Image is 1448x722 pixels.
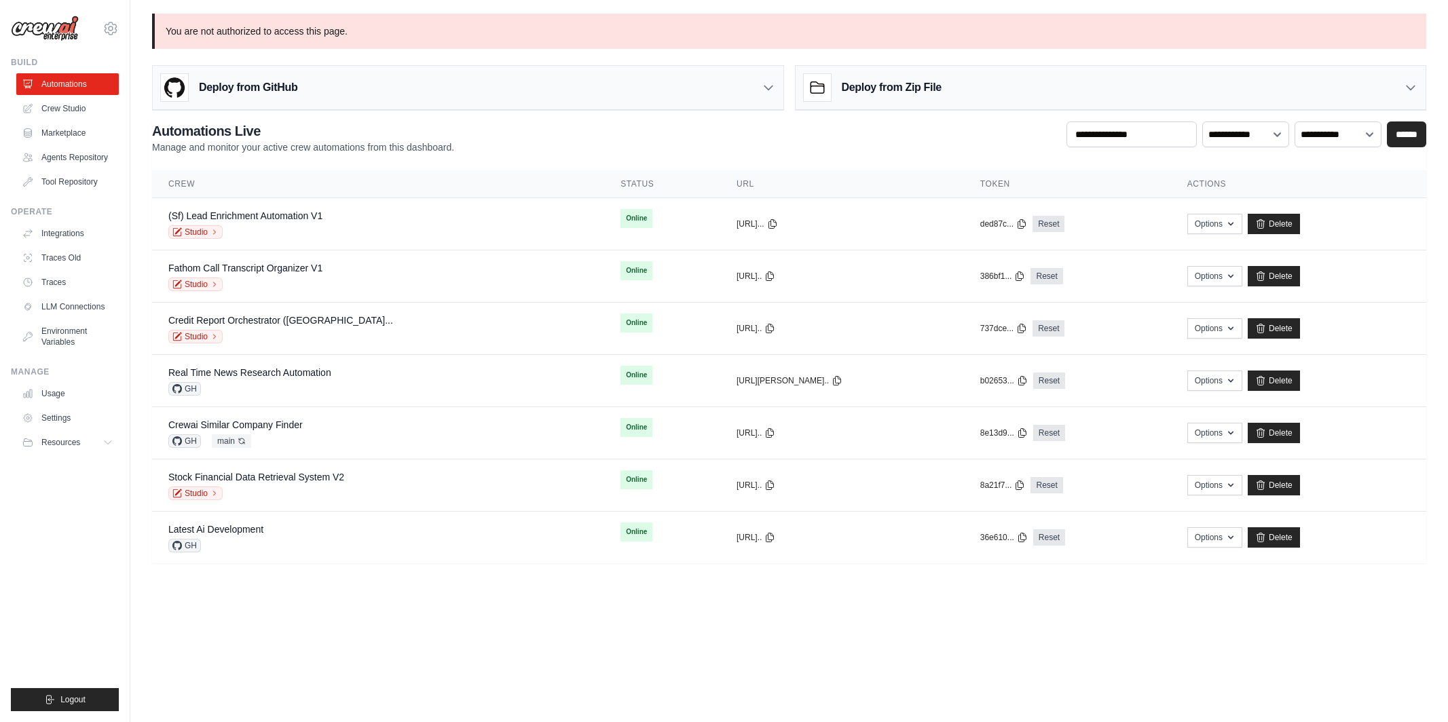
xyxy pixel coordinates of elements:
button: 36e610... [980,532,1028,543]
span: GH [168,434,201,448]
img: Logo [11,16,79,41]
a: Tool Repository [16,171,119,193]
th: Crew [152,170,604,198]
button: Options [1187,423,1242,443]
a: Delete [1248,423,1300,443]
div: Manage [11,366,119,377]
span: Online [620,261,652,280]
a: Studio [168,278,223,291]
a: Usage [16,383,119,404]
a: Delete [1248,475,1300,495]
a: Real Time News Research Automation [168,367,331,378]
span: GH [168,382,201,396]
a: Agents Repository [16,147,119,168]
a: Crewai Similar Company Finder [168,419,303,430]
span: Online [620,313,652,332]
a: Stock Financial Data Retrieval System V2 [168,472,344,482]
div: Build [11,57,119,68]
a: Delete [1248,527,1300,548]
img: GitHub Logo [161,74,188,101]
button: Options [1187,475,1242,495]
button: Logout [11,688,119,711]
button: Options [1187,527,1242,548]
a: Studio [168,330,223,343]
th: Token [964,170,1171,198]
th: Status [604,170,720,198]
span: Online [620,418,652,437]
button: 8a21f7... [980,480,1026,491]
a: Environment Variables [16,320,119,353]
button: Options [1187,318,1242,339]
a: Delete [1248,370,1300,391]
a: Traces [16,271,119,293]
h3: Deploy from GitHub [199,79,297,96]
a: Crew Studio [16,98,119,119]
p: You are not authorized to access this page. [152,14,1426,49]
a: Reset [1033,425,1065,441]
a: Latest Ai Development [168,524,263,535]
span: Online [620,209,652,228]
a: Delete [1248,214,1300,234]
button: Options [1187,214,1242,234]
a: Studio [168,487,223,500]
span: Online [620,522,652,541]
a: Reset [1033,320,1064,337]
div: Operate [11,206,119,217]
a: Reset [1031,477,1062,493]
span: GH [168,539,201,552]
button: ded87c... [980,218,1027,229]
a: Fathom Call Transcript Organizer V1 [168,263,322,273]
button: 386bf1... [980,271,1026,282]
button: 737dce... [980,323,1027,334]
a: Reset [1031,268,1062,284]
a: Marketplace [16,122,119,144]
h3: Deploy from Zip File [842,79,942,96]
span: Resources [41,437,80,448]
a: Studio [168,225,223,239]
button: Options [1187,370,1242,391]
button: 8e13d9... [980,427,1028,438]
a: LLM Connections [16,296,119,318]
p: Manage and monitor your active crew automations from this dashboard. [152,140,454,154]
span: Logout [60,694,86,705]
a: Traces Old [16,247,119,269]
span: Online [620,470,652,489]
a: Delete [1248,318,1300,339]
button: Options [1187,266,1242,286]
a: (Sf) Lead Enrichment Automation V1 [168,210,322,221]
button: [URL][PERSON_NAME].. [737,375,842,386]
a: Settings [16,407,119,429]
th: URL [720,170,964,198]
button: Resources [16,432,119,453]
a: Delete [1248,266,1300,286]
button: b02653... [980,375,1028,386]
span: main [212,434,251,448]
a: Integrations [16,223,119,244]
a: Reset [1033,373,1065,389]
a: Credit Report Orchestrator ([GEOGRAPHIC_DATA]... [168,315,393,326]
a: Reset [1033,216,1064,232]
h2: Automations Live [152,121,454,140]
th: Actions [1171,170,1426,198]
span: Online [620,366,652,385]
a: Reset [1033,529,1065,546]
a: Automations [16,73,119,95]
